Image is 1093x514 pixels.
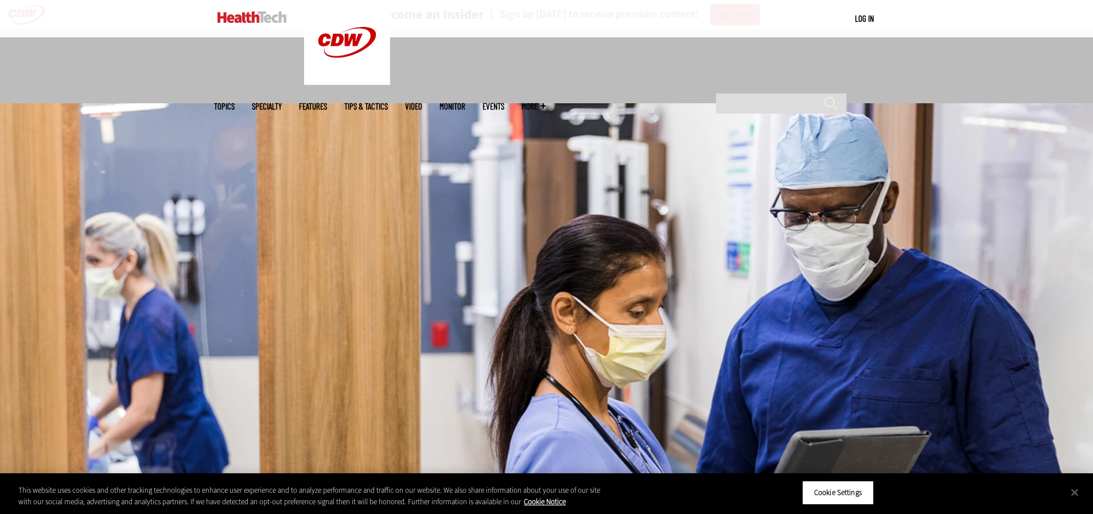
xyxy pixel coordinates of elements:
a: Features [299,102,327,111]
div: This website uses cookies and other tracking technologies to enhance user experience and to analy... [18,485,601,507]
span: More [522,102,546,111]
button: Cookie Settings [802,481,874,505]
div: User menu [855,13,874,25]
a: More information about your privacy [524,497,566,507]
img: Home [217,11,287,23]
span: Specialty [252,102,282,111]
a: MonITor [439,102,465,111]
button: Close [1062,480,1087,505]
a: CDW [304,76,390,88]
a: Log in [855,13,874,24]
a: Video [405,102,422,111]
a: Events [483,102,504,111]
a: Tips & Tactics [344,102,388,111]
span: Topics [214,102,235,111]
